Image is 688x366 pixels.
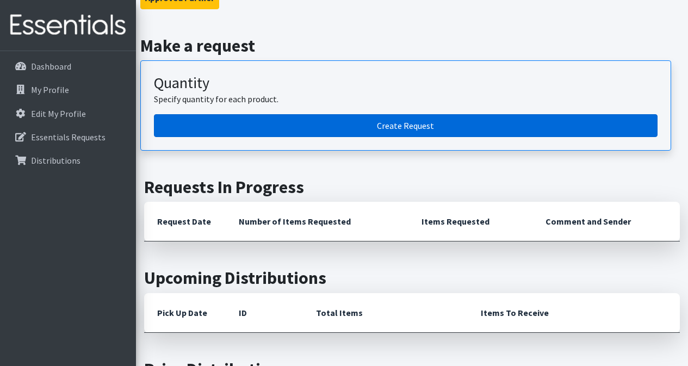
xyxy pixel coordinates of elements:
[31,155,80,166] p: Distributions
[4,150,132,171] a: Distributions
[144,177,680,197] h2: Requests In Progress
[144,202,226,241] th: Request Date
[408,202,533,241] th: Items Requested
[4,126,132,148] a: Essentials Requests
[4,55,132,77] a: Dashboard
[31,84,69,95] p: My Profile
[144,293,226,333] th: Pick Up Date
[4,79,132,101] a: My Profile
[144,268,680,288] h2: Upcoming Distributions
[4,103,132,125] a: Edit My Profile
[154,74,658,92] h3: Quantity
[31,61,71,72] p: Dashboard
[140,35,684,56] h2: Make a request
[154,92,658,106] p: Specify quantity for each product.
[4,7,132,44] img: HumanEssentials
[532,202,680,241] th: Comment and Sender
[154,114,658,137] a: Create a request by quantity
[226,202,408,241] th: Number of Items Requested
[303,293,467,333] th: Total Items
[31,108,86,119] p: Edit My Profile
[226,293,303,333] th: ID
[31,132,106,142] p: Essentials Requests
[468,293,680,333] th: Items To Receive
